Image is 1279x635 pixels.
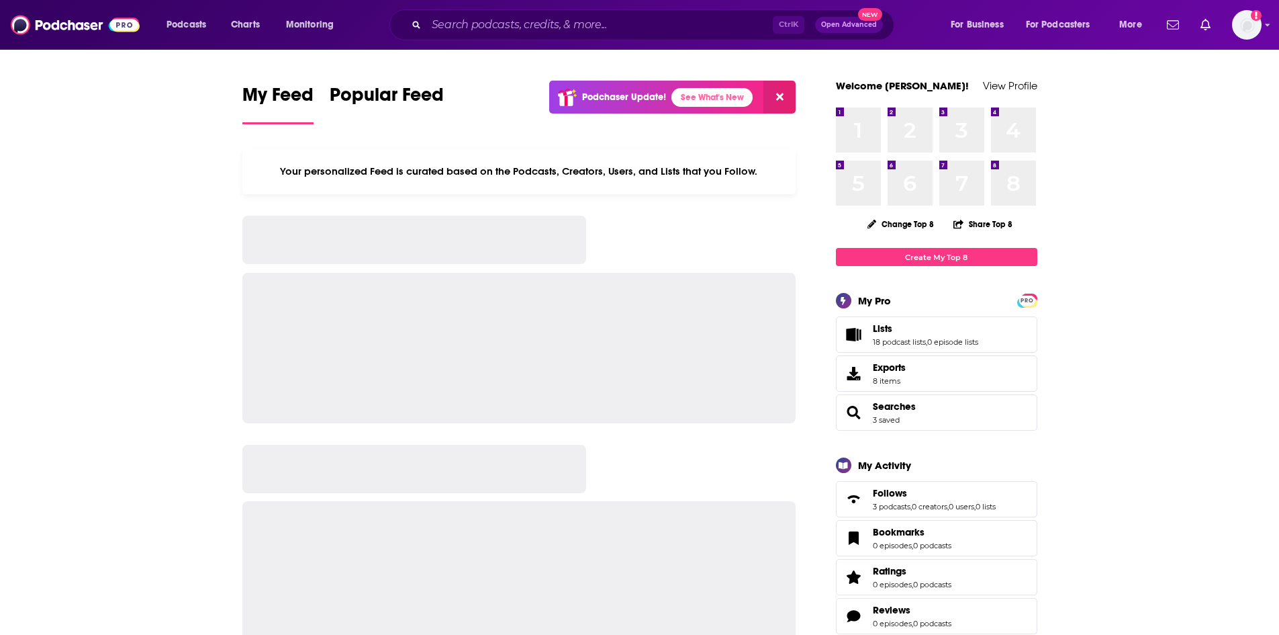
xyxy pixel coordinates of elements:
[912,541,913,550] span: ,
[841,607,867,626] a: Reviews
[873,604,951,616] a: Reviews
[912,580,913,589] span: ,
[1019,296,1035,306] span: PRO
[873,376,906,386] span: 8 items
[873,487,996,499] a: Follows
[773,16,804,34] span: Ctrl K
[953,211,1013,237] button: Share Top 8
[330,83,444,114] span: Popular Feed
[836,355,1037,392] a: Exports
[873,526,951,538] a: Bookmarks
[873,502,910,511] a: 3 podcasts
[402,9,907,40] div: Search podcasts, credits, & more...
[815,17,883,33] button: Open AdvancedNew
[242,83,314,124] a: My Feed
[582,91,666,103] p: Podchaser Update!
[974,502,976,511] span: ,
[873,604,910,616] span: Reviews
[873,619,912,628] a: 0 episodes
[11,12,140,38] img: Podchaser - Follow, Share and Rate Podcasts
[873,541,912,550] a: 0 episodes
[841,568,867,587] a: Ratings
[1017,14,1110,36] button: open menu
[913,619,951,628] a: 0 podcasts
[873,400,916,413] a: Searches
[836,79,969,92] a: Welcome [PERSON_NAME]!
[167,15,206,34] span: Podcasts
[1119,15,1142,34] span: More
[836,481,1037,517] span: Follows
[821,22,877,28] span: Open Advanced
[913,541,951,550] a: 0 podcasts
[1232,10,1262,40] img: User Profile
[951,15,1004,34] span: For Business
[927,337,978,347] a: 0 episode lists
[836,559,1037,595] span: Ratings
[873,362,906,374] span: Exports
[841,364,867,383] span: Exports
[913,580,951,589] a: 0 podcasts
[873,526,925,538] span: Bookmarks
[873,565,951,577] a: Ratings
[222,14,268,36] a: Charts
[1232,10,1262,40] button: Show profile menu
[1110,14,1159,36] button: open menu
[231,15,260,34] span: Charts
[286,15,334,34] span: Monitoring
[330,83,444,124] a: Popular Feed
[912,502,947,511] a: 0 creators
[157,14,224,36] button: open menu
[873,487,907,499] span: Follows
[836,316,1037,353] span: Lists
[1019,295,1035,305] a: PRO
[858,294,891,307] div: My Pro
[836,248,1037,266] a: Create My Top 8
[926,337,927,347] span: ,
[1251,10,1262,21] svg: Add a profile image
[983,79,1037,92] a: View Profile
[841,529,867,548] a: Bookmarks
[841,490,867,509] a: Follows
[858,459,911,472] div: My Activity
[841,325,867,344] a: Lists
[873,337,926,347] a: 18 podcast lists
[426,14,773,36] input: Search podcasts, credits, & more...
[1232,10,1262,40] span: Logged in as megcassidy
[1026,15,1090,34] span: For Podcasters
[947,502,949,511] span: ,
[242,149,796,194] div: Your personalized Feed is curated based on the Podcasts, Creators, Users, and Lists that you Follow.
[873,580,912,589] a: 0 episodes
[976,502,996,511] a: 0 lists
[912,619,913,628] span: ,
[841,403,867,422] a: Searches
[1195,13,1216,36] a: Show notifications dropdown
[873,415,900,425] a: 3 saved
[242,83,314,114] span: My Feed
[836,520,1037,556] span: Bookmarks
[836,394,1037,431] span: Searches
[1162,13,1184,36] a: Show notifications dropdown
[941,14,1021,36] button: open menu
[277,14,351,36] button: open menu
[859,216,943,232] button: Change Top 8
[858,8,882,21] span: New
[671,88,753,107] a: See What's New
[873,323,978,335] a: Lists
[910,502,912,511] span: ,
[873,323,892,335] span: Lists
[836,598,1037,634] span: Reviews
[873,565,906,577] span: Ratings
[949,502,974,511] a: 0 users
